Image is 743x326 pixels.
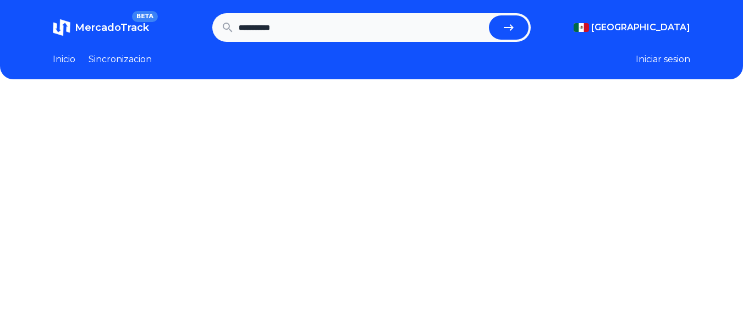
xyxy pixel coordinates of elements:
a: Sincronizacion [89,53,152,66]
a: MercadoTrackBETA [53,19,149,36]
button: [GEOGRAPHIC_DATA] [574,21,690,34]
button: Iniciar sesion [636,53,690,66]
span: MercadoTrack [75,21,149,34]
img: Mexico [574,23,589,32]
img: MercadoTrack [53,19,70,36]
a: Inicio [53,53,75,66]
span: [GEOGRAPHIC_DATA] [591,21,690,34]
span: BETA [132,11,158,22]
